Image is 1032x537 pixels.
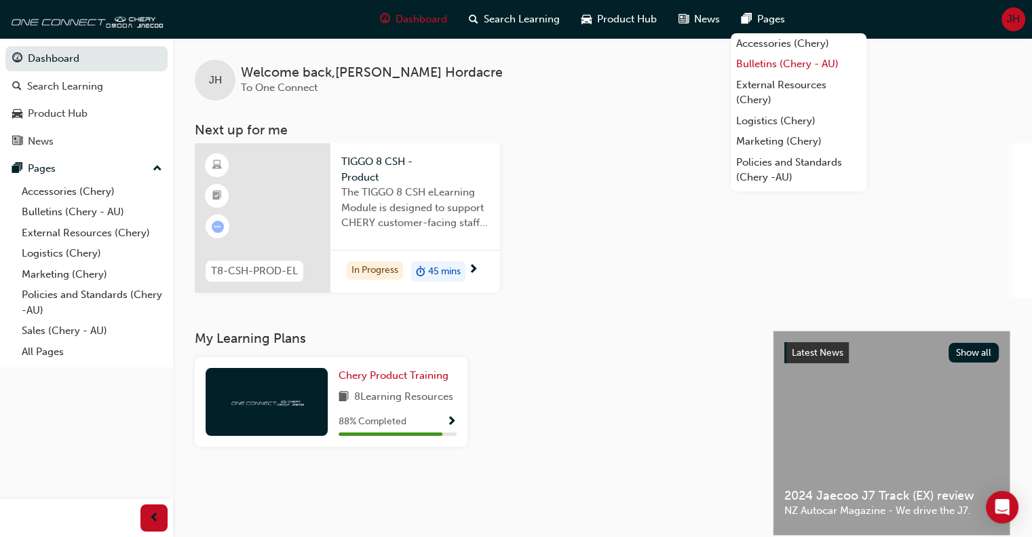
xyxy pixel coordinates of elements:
span: search-icon [469,11,478,28]
a: Accessories (Chery) [731,33,866,54]
span: Show Progress [446,416,457,428]
a: Latest NewsShow all [784,342,999,364]
span: learningRecordVerb_ATTEMPT-icon [212,221,224,233]
button: DashboardSearch LearningProduct HubNews [5,43,168,156]
h3: Next up for me [173,122,1032,138]
span: guage-icon [380,11,390,28]
span: car-icon [12,108,22,120]
span: search-icon [12,81,22,93]
span: book-icon [339,389,349,406]
a: Sales (Chery - AU) [16,320,168,341]
span: guage-icon [12,53,22,65]
a: news-iconNews [668,5,731,33]
div: Open Intercom Messenger [986,491,1018,523]
img: oneconnect [7,5,163,33]
a: Latest NewsShow all2024 Jaecoo J7 Track (EX) reviewNZ Autocar Magazine - We drive the J7. [773,331,1010,536]
span: Search Learning [484,12,560,27]
div: Search Learning [27,79,103,94]
a: Policies and Standards (Chery -AU) [16,284,168,320]
a: External Resources (Chery) [731,75,866,111]
span: pages-icon [12,163,22,175]
a: Marketing (Chery) [731,131,866,152]
span: TIGGO 8 CSH - Product [341,154,489,185]
span: 2024 Jaecoo J7 Track (EX) review [784,488,999,504]
span: Latest News [792,347,843,358]
a: Policies and Standards (Chery -AU) [731,152,866,188]
span: The TIGGO 8 CSH eLearning Module is designed to support CHERY customer-facing staff with the prod... [341,185,489,231]
a: Marketing (Chery) [16,264,168,285]
span: car-icon [581,11,592,28]
button: Pages [5,156,168,181]
span: Pages [757,12,785,27]
a: Chery Product Training [339,368,454,384]
a: car-iconProduct Hub [571,5,668,33]
span: Chery Product Training [339,369,448,382]
span: T8-CSH-PROD-EL [211,263,298,279]
a: Logistics (Chery) [16,243,168,264]
span: News [694,12,720,27]
span: news-icon [679,11,689,28]
button: JH [1001,7,1025,31]
a: Product Hub [5,101,168,126]
span: news-icon [12,136,22,148]
div: Pages [28,161,56,177]
img: oneconnect [229,395,304,408]
a: pages-iconPages [731,5,796,33]
div: In Progress [347,261,403,280]
span: 45 mins [428,264,461,280]
span: Product Hub [597,12,657,27]
div: Product Hub [28,106,88,122]
span: To One Connect [241,81,318,94]
a: search-iconSearch Learning [458,5,571,33]
span: learningResourceType_ELEARNING-icon [212,157,222,174]
span: up-icon [153,160,162,178]
span: JH [209,73,222,88]
a: T8-CSH-PROD-ELTIGGO 8 CSH - ProductThe TIGGO 8 CSH eLearning Module is designed to support CHERY ... [195,143,500,293]
a: Bulletins (Chery - AU) [731,54,866,75]
span: JH [1007,12,1020,27]
a: External Resources (Chery) [16,223,168,244]
a: All Pages [16,341,168,363]
button: Show Progress [446,413,457,430]
button: Show all [949,343,999,363]
a: guage-iconDashboard [369,5,458,33]
span: Welcome back , [PERSON_NAME] Hordacre [241,65,503,81]
span: Dashboard [396,12,447,27]
a: Sales (Chery - AU) [731,188,866,209]
span: prev-icon [149,510,159,527]
a: Bulletins (Chery - AU) [16,202,168,223]
a: Logistics (Chery) [731,111,866,132]
span: duration-icon [416,263,425,280]
h3: My Learning Plans [195,331,751,346]
a: Accessories (Chery) [16,181,168,202]
a: Dashboard [5,46,168,71]
span: 88 % Completed [339,414,406,430]
span: booktick-icon [212,187,222,205]
span: pages-icon [742,11,752,28]
a: News [5,129,168,154]
span: NZ Autocar Magazine - We drive the J7. [784,503,999,519]
span: 8 Learning Resources [354,389,453,406]
a: Search Learning [5,74,168,99]
div: News [28,134,54,149]
span: next-icon [468,264,478,276]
